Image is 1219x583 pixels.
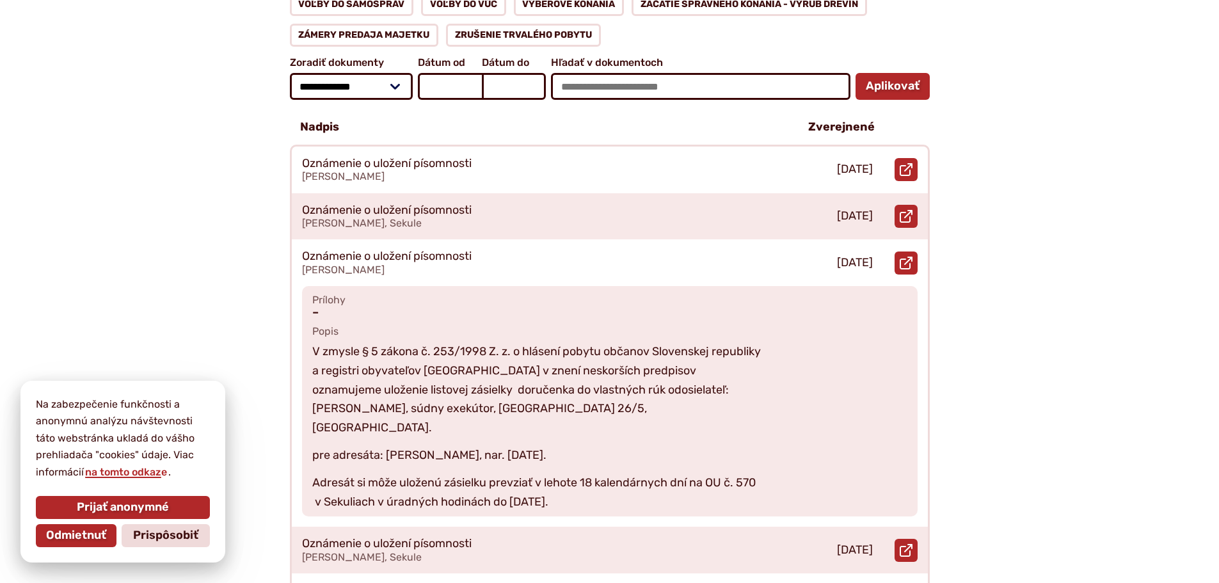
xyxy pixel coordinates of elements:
span: Prijať anonymné [77,500,169,515]
p: Nadpis [300,120,339,134]
span: Popis [312,325,907,337]
p: [DATE] [837,543,873,557]
p: V zmysle § 5 zákona č. 253/1998 Z. z. o hlásení pobytu občanov Slovenskej republiky a registri ob... [312,342,767,437]
button: Odmietnuť [36,524,116,547]
span: Prispôsobiť [133,529,198,543]
p: [DATE] [837,163,873,177]
p: Oznámenie o uložení písomnosti [302,157,472,171]
span: Prílohy [312,294,907,306]
span: [PERSON_NAME], Sekule [302,551,422,563]
p: pre adresáta: [PERSON_NAME], nar. [DATE]. [312,446,767,465]
input: Dátum do [482,73,546,100]
p: [DATE] [837,256,873,270]
input: Hľadať v dokumentoch [551,73,850,100]
span: Odmietnuť [46,529,106,543]
a: Zámery predaja majetku [290,24,439,47]
span: [PERSON_NAME] [302,264,385,276]
span: [PERSON_NAME], Sekule [302,217,422,229]
p: Na zabezpečenie funkčnosti a anonymnú analýzu návštevnosti táto webstránka ukladá do vášho prehli... [36,396,210,481]
button: Aplikovať [856,73,930,100]
p: [DATE] [837,209,873,223]
span: Zoradiť dokumenty [290,57,413,68]
p: Oznámenie o uložení písomnosti [302,204,472,218]
select: Zoradiť dokumenty [290,73,413,100]
p: Zverejnené [808,120,875,134]
a: na tomto odkaze [84,466,168,478]
p: Adresát si môže uloženú zásielku prevziať v lehote 18 kalendárnych dní na OU č. 570 v Sekuliach v... [312,474,767,511]
span: [PERSON_NAME] [302,170,385,182]
span: Dátum do [482,57,546,68]
button: Prijať anonymné [36,496,210,519]
p: Oznámenie o uložení písomnosti [302,250,472,264]
p: Oznámenie o uložení písomnosti [302,537,472,551]
span: – [312,306,907,320]
span: Hľadať v dokumentoch [551,57,850,68]
input: Dátum od [418,73,482,100]
a: Zrušenie trvalého pobytu [446,24,601,47]
span: Dátum od [418,57,482,68]
button: Prispôsobiť [122,524,210,547]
